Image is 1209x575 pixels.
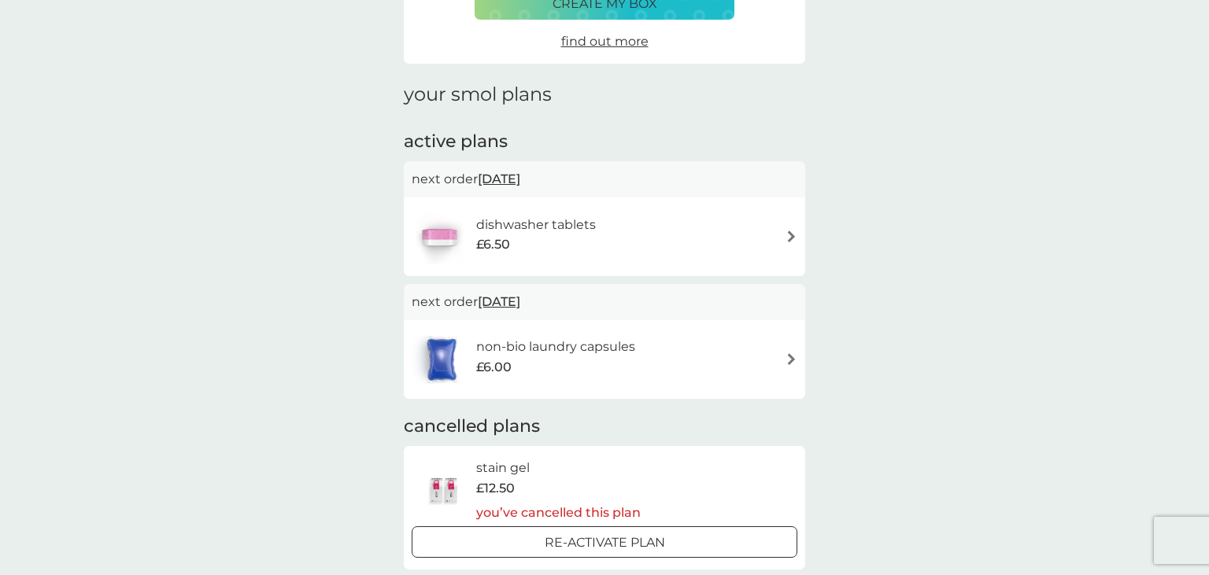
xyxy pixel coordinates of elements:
img: dishwasher tablets [412,209,467,264]
h2: cancelled plans [404,415,805,439]
p: you’ve cancelled this plan [476,503,641,523]
span: £12.50 [476,478,515,499]
h1: your smol plans [404,83,805,106]
img: stain gel [412,463,476,518]
p: next order [412,292,797,312]
img: non-bio laundry capsules [412,332,471,387]
span: £6.50 [476,234,510,255]
p: Re-activate Plan [545,533,665,553]
span: [DATE] [478,286,520,317]
span: [DATE] [478,164,520,194]
img: arrow right [786,230,797,242]
button: Re-activate Plan [412,526,797,558]
h6: dishwasher tablets [476,215,596,235]
span: £6.00 [476,357,512,378]
p: next order [412,169,797,190]
h6: non-bio laundry capsules [476,337,635,357]
h6: stain gel [476,458,641,478]
span: find out more [561,34,649,49]
img: arrow right [786,353,797,365]
h2: active plans [404,130,805,154]
a: find out more [561,31,649,52]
